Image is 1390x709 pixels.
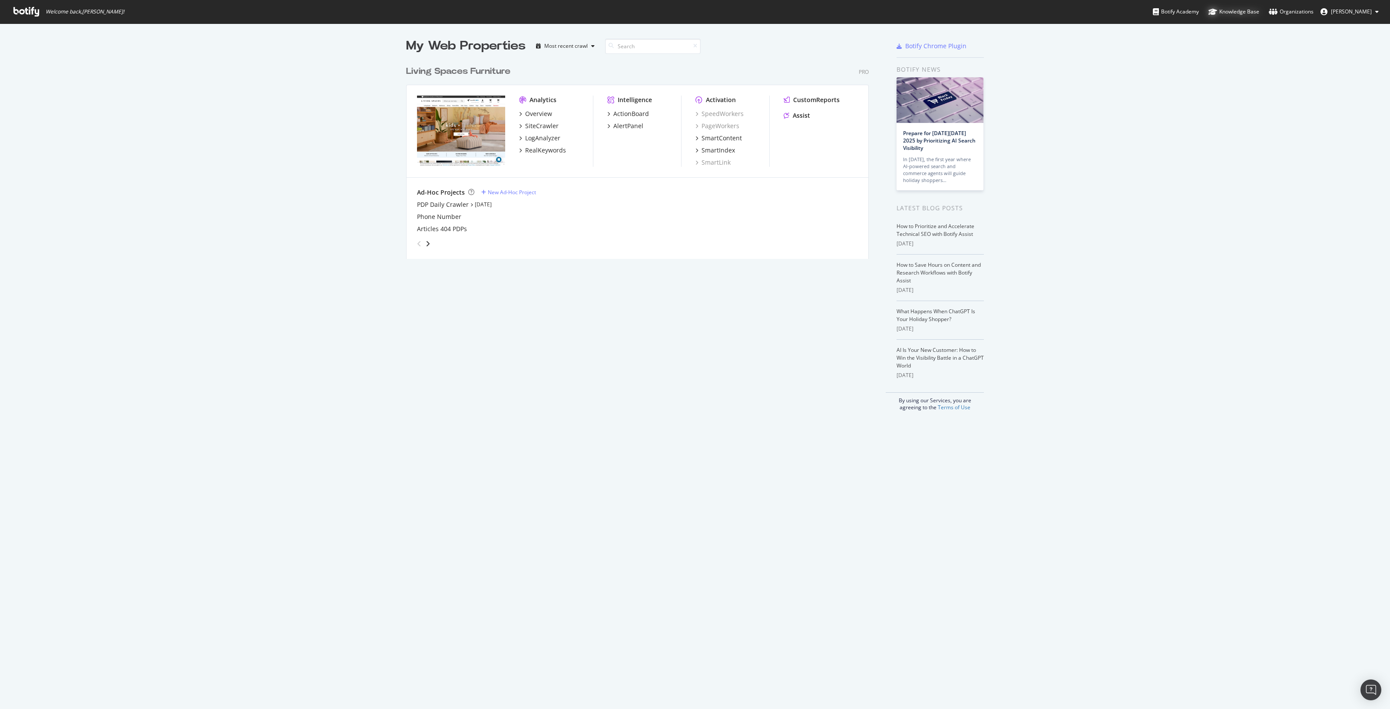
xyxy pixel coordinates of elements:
div: Botify Chrome Plugin [905,42,966,50]
a: SmartIndex [695,146,735,155]
div: Botify Academy [1153,7,1199,16]
a: SmartContent [695,134,742,142]
div: Open Intercom Messenger [1360,679,1381,700]
a: CustomReports [784,96,840,104]
a: Terms of Use [938,404,970,411]
a: RealKeywords [519,146,566,155]
div: RealKeywords [525,146,566,155]
a: What Happens When ChatGPT Is Your Holiday Shopper? [897,308,975,323]
a: Phone Number [417,212,461,221]
a: Assist [784,111,810,120]
div: Knowledge Base [1208,7,1259,16]
div: Latest Blog Posts [897,203,984,213]
div: grid [406,55,876,259]
a: [DATE] [475,201,492,208]
div: LogAnalyzer [525,134,560,142]
a: Botify Chrome Plugin [897,42,966,50]
div: SiteCrawler [525,122,559,130]
div: [DATE] [897,325,984,333]
div: Living Spaces Furniture [406,65,510,78]
a: Prepare for [DATE][DATE] 2025 by Prioritizing AI Search Visibility [903,129,976,152]
a: Articles 404 PDPs [417,225,467,233]
div: angle-right [425,239,431,248]
div: Ad-Hoc Projects [417,188,465,197]
input: Search [605,39,701,54]
a: How to Prioritize and Accelerate Technical SEO with Botify Assist [897,222,974,238]
button: [PERSON_NAME] [1314,5,1386,19]
div: angle-left [414,237,425,251]
div: Most recent crawl [544,43,588,49]
div: ActionBoard [613,109,649,118]
a: AlertPanel [607,122,643,130]
a: LogAnalyzer [519,134,560,142]
a: SpeedWorkers [695,109,744,118]
div: New Ad-Hoc Project [488,189,536,196]
a: New Ad-Hoc Project [481,189,536,196]
div: [DATE] [897,286,984,294]
button: Most recent crawl [533,39,598,53]
a: Living Spaces Furniture [406,65,514,78]
span: Svetlana Li [1331,8,1372,15]
span: Welcome back, [PERSON_NAME] ! [46,8,124,15]
div: [DATE] [897,240,984,248]
a: Overview [519,109,552,118]
div: SmartContent [702,134,742,142]
div: Intelligence [618,96,652,104]
div: [DATE] [897,371,984,379]
div: AlertPanel [613,122,643,130]
a: PageWorkers [695,122,739,130]
div: Overview [525,109,552,118]
div: My Web Properties [406,37,526,55]
div: SmartIndex [702,146,735,155]
a: AI Is Your New Customer: How to Win the Visibility Battle in a ChatGPT World [897,346,984,369]
a: How to Save Hours on Content and Research Workflows with Botify Assist [897,261,981,284]
a: SiteCrawler [519,122,559,130]
div: Activation [706,96,736,104]
a: ActionBoard [607,109,649,118]
a: PDP Daily Crawler [417,200,469,209]
div: Assist [793,111,810,120]
div: CustomReports [793,96,840,104]
div: Pro [859,68,869,76]
img: Prepare for Black Friday 2025 by Prioritizing AI Search Visibility [897,77,983,123]
div: Analytics [530,96,556,104]
img: livingspaces.com [417,96,505,166]
div: By using our Services, you are agreeing to the [886,392,984,411]
div: Botify news [897,65,984,74]
div: Organizations [1269,7,1314,16]
a: SmartLink [695,158,731,167]
div: In [DATE], the first year where AI-powered search and commerce agents will guide holiday shoppers… [903,156,977,184]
